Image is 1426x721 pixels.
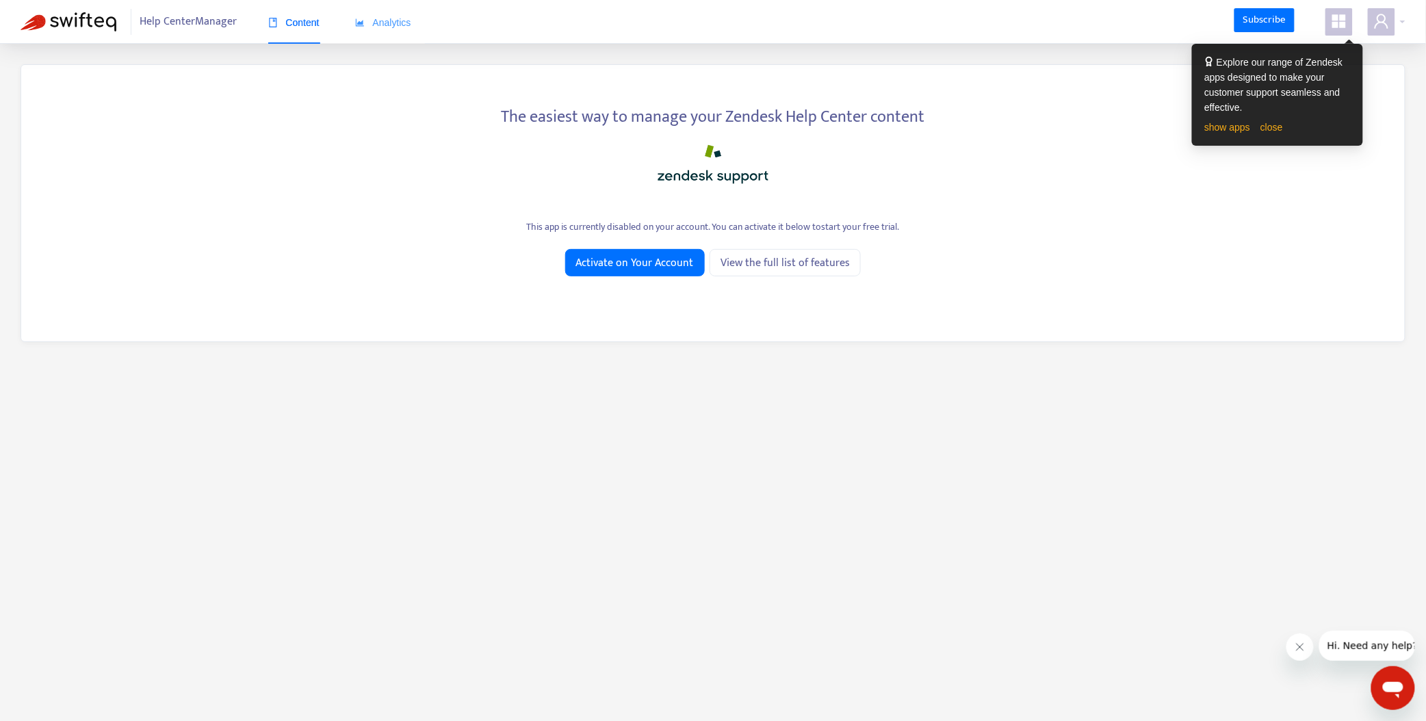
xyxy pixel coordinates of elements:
a: show apps [1204,122,1250,133]
a: View the full list of features [710,249,861,276]
img: zendesk_support_logo.png [645,140,781,189]
span: Help Center Manager [140,9,237,35]
iframe: Message from company [1319,631,1415,661]
button: Activate on Your Account [565,249,705,276]
span: Activate on Your Account [576,254,694,272]
span: area-chart [355,18,365,27]
span: Content [268,17,320,28]
img: Swifteq [21,12,116,31]
div: This app is currently disabled on your account. You can activate it below to start your free trial . [42,220,1384,234]
span: user [1373,13,1390,29]
iframe: Close message [1286,633,1314,661]
div: The easiest way to manage your Zendesk Help Center content [42,99,1384,129]
span: Analytics [355,17,411,28]
div: Explore our range of Zendesk apps designed to make your customer support seamless and effective. [1204,55,1351,115]
a: Subscribe [1234,8,1295,33]
span: View the full list of features [721,254,850,272]
span: Hi. Need any help? [8,10,99,21]
a: close [1260,122,1283,133]
span: book [268,18,278,27]
span: appstore [1331,13,1347,29]
iframe: Button to launch messaging window [1371,666,1415,710]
